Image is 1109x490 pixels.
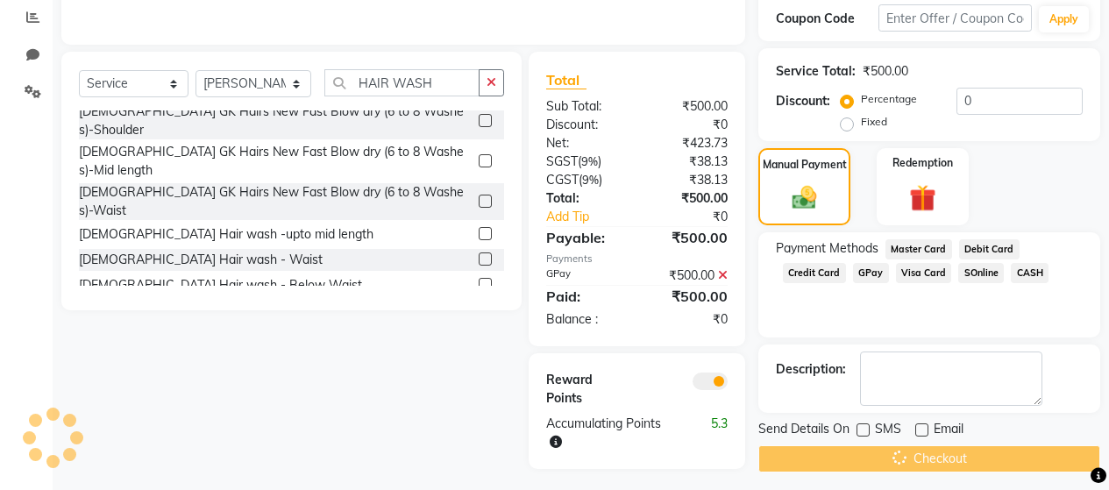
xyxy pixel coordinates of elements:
div: Accumulating Points [533,415,689,451]
img: _cash.svg [785,183,825,211]
span: Visa Card [896,263,952,283]
label: Percentage [861,91,917,107]
div: Sub Total: [533,97,637,116]
div: ( ) [533,171,637,189]
div: ₹423.73 [636,134,741,153]
div: ₹38.13 [636,171,741,189]
div: Discount: [776,92,830,110]
div: Payments [546,252,728,266]
a: Add Tip [533,208,654,226]
span: CASH [1011,263,1049,283]
span: GPay [853,263,889,283]
input: Search or Scan [324,69,480,96]
div: ₹0 [636,116,741,134]
div: [DEMOGRAPHIC_DATA] GK Hairs New Fast Blow dry (6 to 8 Washes)-Waist [79,183,472,220]
div: Total: [533,189,637,208]
img: _gift.svg [901,181,944,214]
span: CGST [546,172,579,188]
div: ₹0 [654,208,741,226]
div: Balance : [533,310,637,329]
div: 5.3 [689,415,741,451]
div: ₹500.00 [863,62,908,81]
span: Debit Card [959,239,1020,259]
label: Fixed [861,114,887,130]
span: SGST [546,153,578,169]
span: Email [934,420,963,442]
div: Net: [533,134,637,153]
span: SMS [875,420,901,442]
span: 9% [581,154,598,168]
div: Service Total: [776,62,856,81]
span: Send Details On [758,420,850,442]
div: ₹500.00 [636,227,741,248]
div: [DEMOGRAPHIC_DATA] Hair wash -upto mid length [79,225,373,244]
span: Total [546,71,586,89]
div: ₹500.00 [636,286,741,307]
div: [DEMOGRAPHIC_DATA] Hair wash - Below Waist [79,276,362,295]
input: Enter Offer / Coupon Code [878,4,1032,32]
div: ₹0 [636,310,741,329]
div: GPay [533,266,637,285]
div: [DEMOGRAPHIC_DATA] GK Hairs New Fast Blow dry (6 to 8 Washes)-Shoulder [79,103,472,139]
div: Coupon Code [776,10,878,28]
div: [DEMOGRAPHIC_DATA] GK Hairs New Fast Blow dry (6 to 8 Washes)-Mid length [79,143,472,180]
div: ₹500.00 [636,266,741,285]
div: Paid: [533,286,637,307]
div: Payable: [533,227,637,248]
div: Discount: [533,116,637,134]
span: Payment Methods [776,239,878,258]
div: ₹38.13 [636,153,741,171]
button: Apply [1039,6,1089,32]
label: Redemption [892,155,953,171]
label: Manual Payment [763,157,847,173]
span: Credit Card [783,263,846,283]
div: [DEMOGRAPHIC_DATA] Hair wash - Waist [79,251,323,269]
div: ( ) [533,153,637,171]
div: Description: [776,360,846,379]
span: SOnline [958,263,1004,283]
span: 9% [582,173,599,187]
div: ₹500.00 [636,97,741,116]
div: Reward Points [533,371,637,408]
div: ₹500.00 [636,189,741,208]
span: Master Card [885,239,952,259]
